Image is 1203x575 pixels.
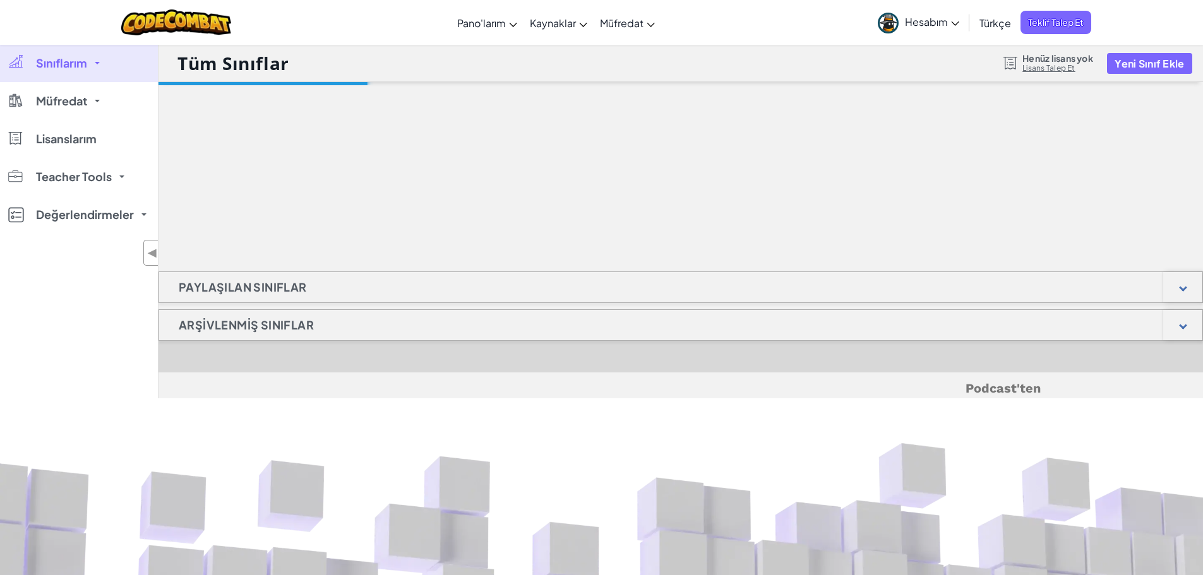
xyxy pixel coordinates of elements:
[1107,53,1192,74] button: Yeni Sınıf Ekle
[594,6,661,40] a: Müfredat
[36,171,112,182] span: Teacher Tools
[177,51,289,75] h1: Tüm Sınıflar
[979,16,1011,30] span: Türkçe
[451,6,524,40] a: Pano'larım
[1022,53,1093,63] span: Henüz lisans yok
[530,16,576,30] span: Kaynaklar
[36,133,97,145] span: Lisanslarım
[600,16,643,30] span: Müfredat
[147,244,158,262] span: ◀
[878,13,899,33] img: avatar
[457,16,506,30] span: Pano'larım
[121,9,232,35] img: CodeCombat logo
[159,271,326,303] h1: Paylaşılan Sınıflar
[36,57,87,69] span: Sınıflarım
[159,309,333,341] h1: Arşivlenmiş Sınıflar
[1020,11,1091,34] a: Teklif Talep Et
[905,15,959,28] span: Hesabım
[36,209,134,220] span: Değerlendirmeler
[973,6,1017,40] a: Türkçe
[321,379,1041,398] h5: Podcast'ten
[1022,63,1093,73] a: Lisans Talep Et
[36,95,87,107] span: Müfredat
[871,3,966,42] a: Hesabım
[524,6,594,40] a: Kaynaklar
